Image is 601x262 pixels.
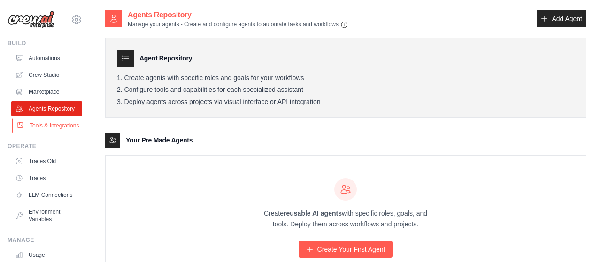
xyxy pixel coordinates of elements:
a: Crew Studio [11,67,82,82]
div: Build [8,39,82,47]
li: Configure tools and capabilities for each specialized assistant [117,86,574,94]
a: Create Your First Agent [299,241,393,258]
div: Manage [8,236,82,244]
a: Traces Old [11,154,82,169]
h2: Agents Repository [128,9,348,21]
a: Marketplace [11,84,82,99]
a: Automations [11,51,82,66]
p: Manage your agents - Create and configure agents to automate tasks and workflows [128,21,348,29]
a: Agents Repository [11,101,82,116]
a: LLM Connections [11,187,82,202]
a: Traces [11,171,82,186]
a: Environment Variables [11,204,82,227]
strong: reusable AI agents [284,210,342,217]
li: Create agents with specific roles and goals for your workflows [117,74,574,82]
a: Tools & Integrations [12,118,83,133]
li: Deploy agents across projects via visual interface or API integration [117,98,574,106]
img: Logo [8,11,54,29]
a: Add Agent [537,10,586,27]
h3: Your Pre Made Agents [126,135,193,145]
h3: Agent Repository [139,53,192,63]
p: Create with specific roles, goals, and tools. Deploy them across workflows and projects. [255,208,436,230]
div: Operate [8,142,82,150]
